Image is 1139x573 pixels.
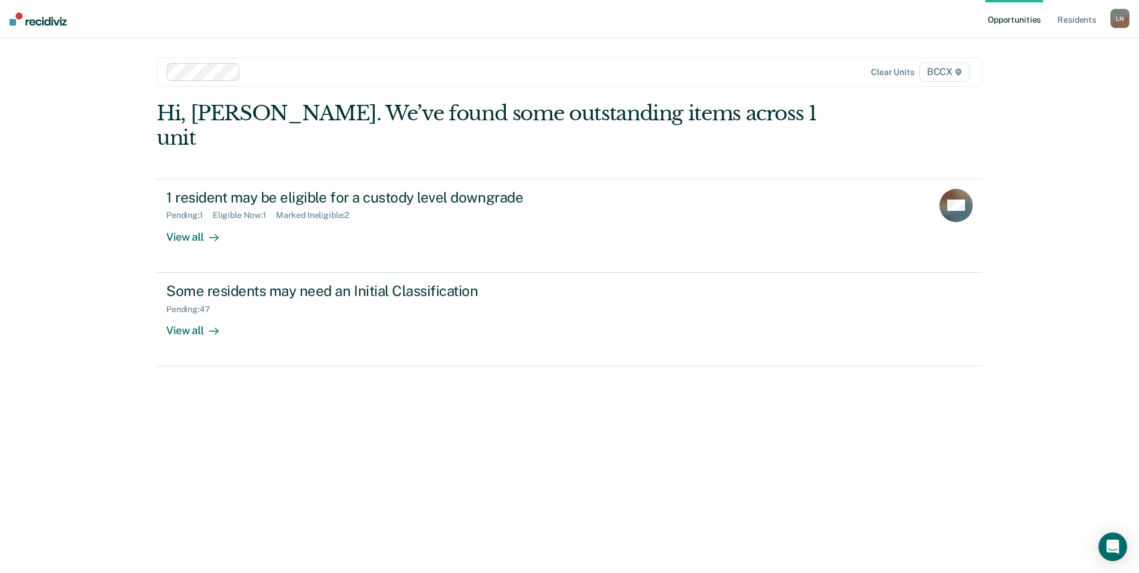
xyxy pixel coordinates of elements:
div: View all [166,314,233,337]
div: Pending : 1 [166,210,213,220]
div: L N [1110,9,1129,28]
div: Marked Ineligible : 2 [276,210,359,220]
span: BCCX [919,63,970,82]
div: Eligible Now : 1 [213,210,276,220]
button: LN [1110,9,1129,28]
div: Pending : 47 [166,304,220,314]
div: Clear units [871,67,914,77]
div: View all [166,220,233,244]
a: 1 resident may be eligible for a custody level downgradePending:1Eligible Now:1Marked Ineligible:... [157,179,982,273]
div: 1 resident may be eligible for a custody level downgrade [166,189,584,206]
div: Some residents may need an Initial Classification [166,282,584,300]
div: Open Intercom Messenger [1098,532,1127,561]
a: Some residents may need an Initial ClassificationPending:47View all [157,273,982,366]
div: Hi, [PERSON_NAME]. We’ve found some outstanding items across 1 unit [157,101,817,150]
img: Recidiviz [10,13,67,26]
